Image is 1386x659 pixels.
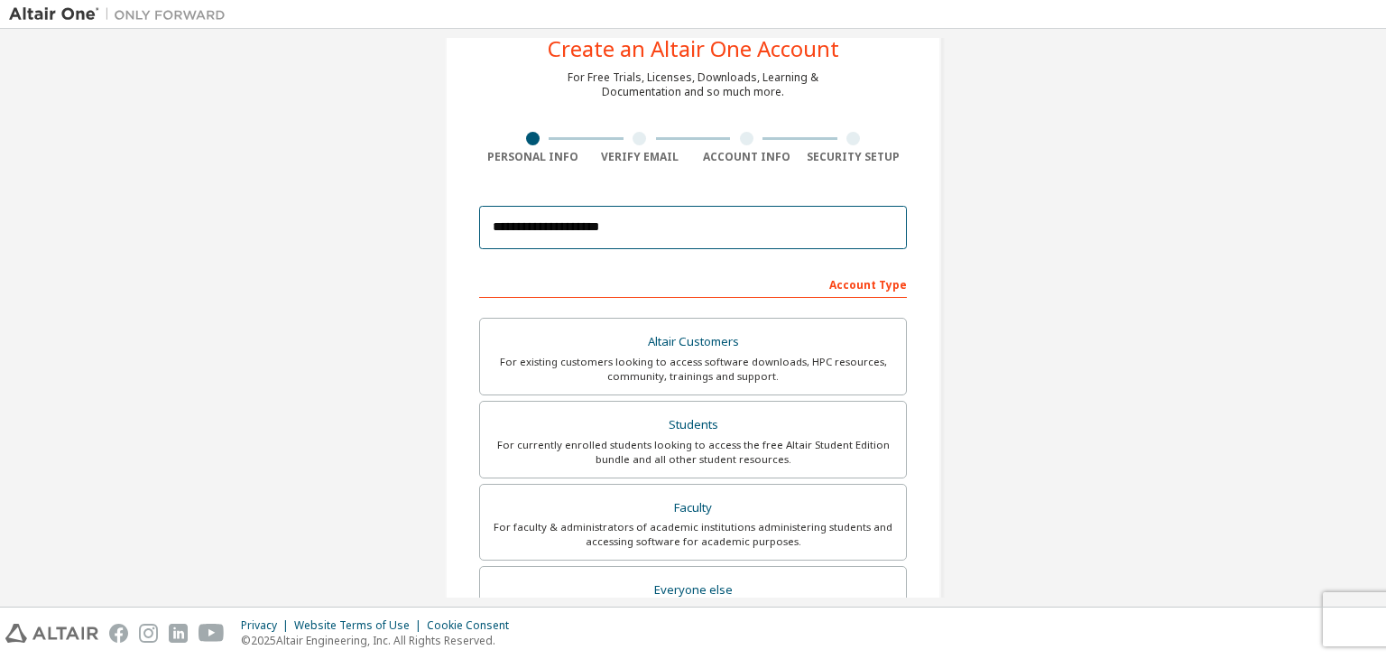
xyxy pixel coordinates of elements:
[491,329,895,355] div: Altair Customers
[491,413,895,438] div: Students
[5,624,98,643] img: altair_logo.svg
[199,624,225,643] img: youtube.svg
[241,633,520,648] p: © 2025 Altair Engineering, Inc. All Rights Reserved.
[548,38,839,60] div: Create an Altair One Account
[169,624,188,643] img: linkedin.svg
[491,520,895,549] div: For faculty & administrators of academic institutions administering students and accessing softwa...
[427,618,520,633] div: Cookie Consent
[491,438,895,467] div: For currently enrolled students looking to access the free Altair Student Edition bundle and all ...
[491,496,895,521] div: Faculty
[491,578,895,603] div: Everyone else
[139,624,158,643] img: instagram.svg
[9,5,235,23] img: Altair One
[479,150,587,164] div: Personal Info
[587,150,694,164] div: Verify Email
[568,70,818,99] div: For Free Trials, Licenses, Downloads, Learning & Documentation and so much more.
[294,618,427,633] div: Website Terms of Use
[800,150,908,164] div: Security Setup
[479,269,907,298] div: Account Type
[241,618,294,633] div: Privacy
[491,355,895,384] div: For existing customers looking to access software downloads, HPC resources, community, trainings ...
[109,624,128,643] img: facebook.svg
[693,150,800,164] div: Account Info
